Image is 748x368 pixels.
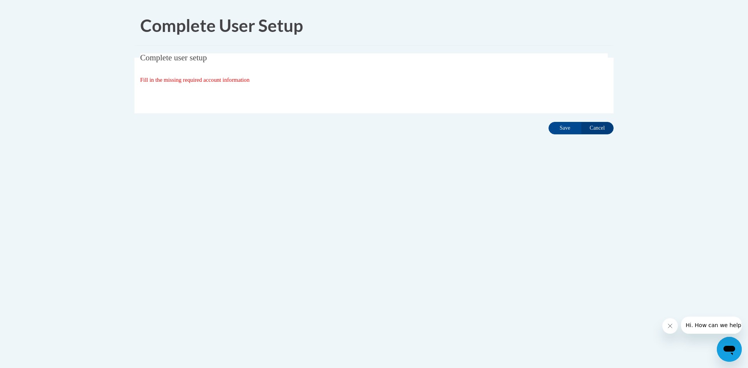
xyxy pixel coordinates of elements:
[581,122,614,134] input: Cancel
[662,318,678,334] iframe: Close message
[681,317,742,334] iframe: Message from company
[549,122,581,134] input: Save
[140,77,250,83] span: Fill in the missing required account information
[140,53,207,62] span: Complete user setup
[717,337,742,362] iframe: Button to launch messaging window
[5,5,63,12] span: Hi. How can we help?
[140,15,303,35] span: Complete User Setup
